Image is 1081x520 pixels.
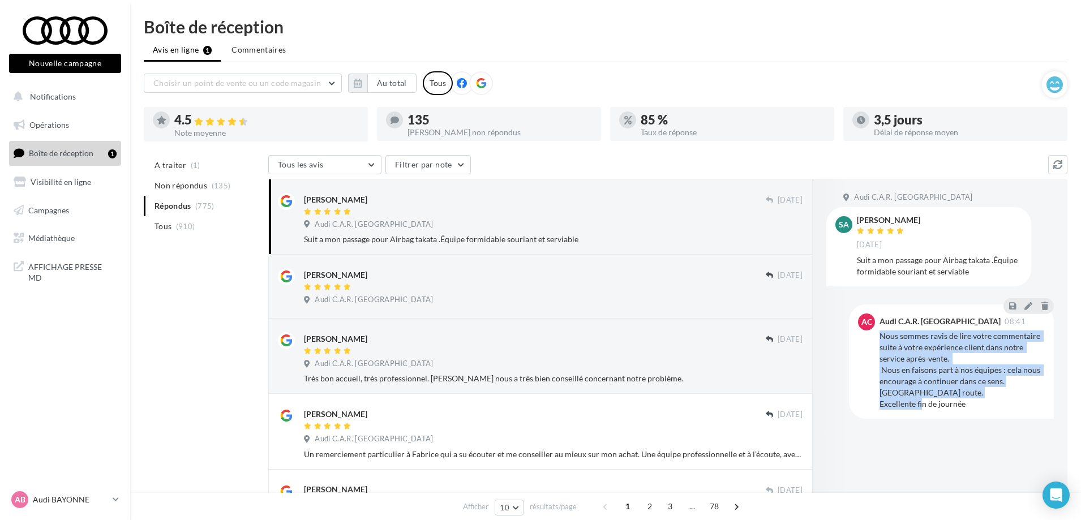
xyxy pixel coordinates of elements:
[495,500,524,515] button: 10
[315,220,433,230] span: Audi C.A.R. [GEOGRAPHIC_DATA]
[778,195,803,205] span: [DATE]
[348,74,417,93] button: Au total
[28,233,75,243] span: Médiathèque
[880,330,1045,410] div: Nous sommes ravis de lire votre commentaire suite à votre expérience client dans notre service ap...
[29,148,93,158] span: Boîte de réception
[7,113,123,137] a: Opérations
[7,255,123,288] a: AFFICHAGE PRESSE MD
[29,120,69,130] span: Opérations
[304,234,803,245] div: Suit a mon passage pour Airbag takata .Équipe formidable souriant et serviable
[778,485,803,496] span: [DATE]
[9,54,121,73] button: Nouvelle campagne
[144,18,1067,35] div: Boîte de réception
[278,160,324,169] span: Tous les avis
[304,269,367,281] div: [PERSON_NAME]
[144,74,342,93] button: Choisir un point de vente ou un code magasin
[1005,318,1026,325] span: 08:41
[857,255,1022,277] div: Suit a mon passage pour Airbag takata .Équipe formidable souriant et serviable
[304,484,367,495] div: [PERSON_NAME]
[315,295,433,305] span: Audi C.A.R. [GEOGRAPHIC_DATA]
[857,240,882,250] span: [DATE]
[155,180,207,191] span: Non répondus
[619,497,637,515] span: 1
[212,181,231,190] span: (135)
[500,503,509,512] span: 10
[861,316,872,328] span: AC
[7,170,123,194] a: Visibilité en ligne
[661,497,679,515] span: 3
[268,155,381,174] button: Tous les avis
[463,501,488,512] span: Afficher
[28,259,117,283] span: AFFICHAGE PRESSE MD
[1043,482,1070,509] div: Open Intercom Messenger
[315,434,433,444] span: Audi C.A.R. [GEOGRAPHIC_DATA]
[7,226,123,250] a: Médiathèque
[839,219,849,230] span: sa
[304,194,367,205] div: [PERSON_NAME]
[304,409,367,420] div: [PERSON_NAME]
[641,114,825,126] div: 85 %
[155,221,171,232] span: Tous
[407,128,592,136] div: [PERSON_NAME] non répondus
[31,177,91,187] span: Visibilité en ligne
[857,216,920,224] div: [PERSON_NAME]
[176,222,195,231] span: (910)
[304,449,803,460] div: Un remerciement particulier à Fabrice qui a su écouter et me conseiller au mieux sur mon achat. U...
[705,497,724,515] span: 78
[15,494,25,505] span: AB
[778,334,803,345] span: [DATE]
[880,317,1001,325] div: Audi C.A.R. [GEOGRAPHIC_DATA]
[641,128,825,136] div: Taux de réponse
[304,333,367,345] div: [PERSON_NAME]
[231,44,286,55] span: Commentaires
[778,270,803,281] span: [DATE]
[155,160,186,171] span: A traiter
[153,78,321,88] span: Choisir un point de vente ou un code magasin
[33,494,108,505] p: Audi BAYONNE
[641,497,659,515] span: 2
[683,497,701,515] span: ...
[530,501,577,512] span: résultats/page
[407,114,592,126] div: 135
[304,373,803,384] div: Très bon accueil, très professionnel. [PERSON_NAME] nous a très bien conseillé concernant notre p...
[385,155,471,174] button: Filtrer par note
[191,161,200,170] span: (1)
[7,141,123,165] a: Boîte de réception1
[7,85,119,109] button: Notifications
[854,192,972,203] span: Audi C.A.R. [GEOGRAPHIC_DATA]
[30,92,76,101] span: Notifications
[874,128,1058,136] div: Délai de réponse moyen
[423,71,453,95] div: Tous
[9,489,121,510] a: AB Audi BAYONNE
[315,359,433,369] span: Audi C.A.R. [GEOGRAPHIC_DATA]
[174,114,359,127] div: 4.5
[874,114,1058,126] div: 3,5 jours
[367,74,417,93] button: Au total
[28,205,69,214] span: Campagnes
[778,410,803,420] span: [DATE]
[174,129,359,137] div: Note moyenne
[7,199,123,222] a: Campagnes
[108,149,117,158] div: 1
